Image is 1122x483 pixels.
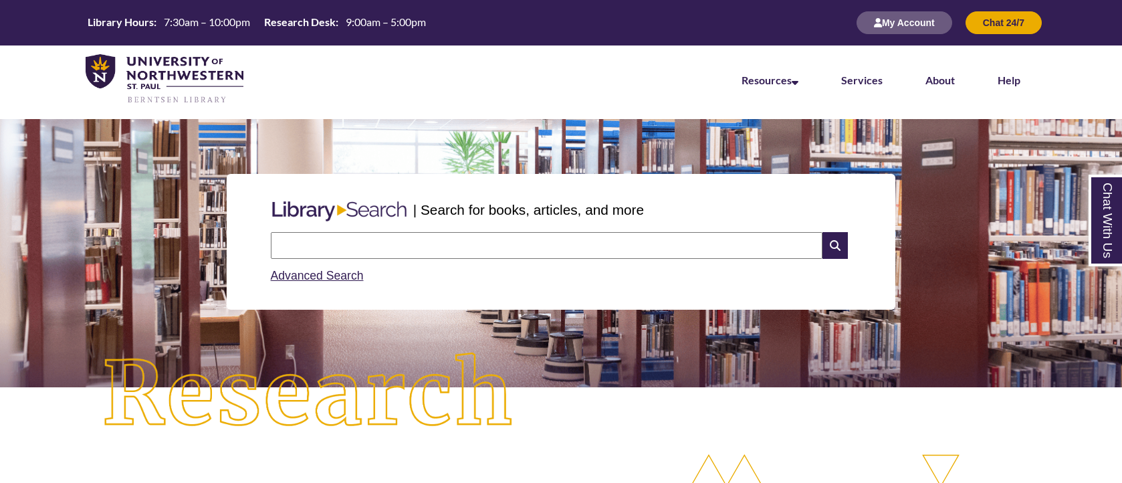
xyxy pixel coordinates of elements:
[822,232,848,259] i: Search
[271,269,364,282] a: Advanced Search
[265,196,413,227] img: Libary Search
[259,15,340,29] th: Research Desk:
[86,54,243,104] img: UNWSP Library Logo
[925,74,955,86] a: About
[857,17,952,28] a: My Account
[164,15,250,28] span: 7:30am – 10:00pm
[82,15,431,29] table: Hours Today
[966,11,1042,34] button: Chat 24/7
[841,74,883,86] a: Services
[413,199,644,220] p: | Search for books, articles, and more
[742,74,798,86] a: Resources
[56,307,561,482] img: Research
[857,11,952,34] button: My Account
[82,15,431,31] a: Hours Today
[346,15,426,28] span: 9:00am – 5:00pm
[998,74,1020,86] a: Help
[82,15,158,29] th: Library Hours:
[966,17,1042,28] a: Chat 24/7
